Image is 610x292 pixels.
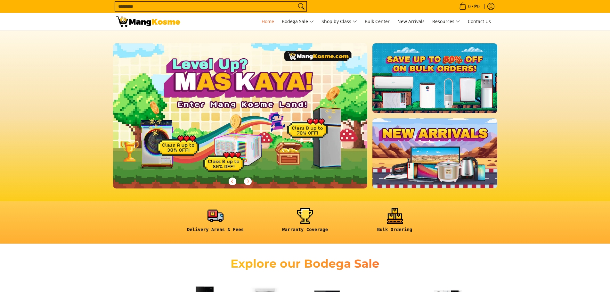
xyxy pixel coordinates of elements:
[174,208,257,238] a: <h6><strong>Delivery Areas & Fees</strong></h6>
[318,13,360,30] a: Shop by Class
[241,174,255,188] button: Next
[258,13,277,30] a: Home
[262,18,274,24] span: Home
[187,13,494,30] nav: Main Menu
[279,13,317,30] a: Bodega Sale
[264,208,347,238] a: <h6><strong>Warranty Coverage</strong></h6>
[432,18,460,26] span: Resources
[429,13,463,30] a: Resources
[296,2,306,11] button: Search
[457,3,482,10] span: •
[473,4,481,9] span: ₱0
[394,13,428,30] a: New Arrivals
[468,18,491,24] span: Contact Us
[362,13,393,30] a: Bulk Center
[225,174,240,188] button: Previous
[116,16,180,27] img: Mang Kosme: Your Home Appliances Warehouse Sale Partner!
[397,18,425,24] span: New Arrivals
[365,18,390,24] span: Bulk Center
[282,18,314,26] span: Bodega Sale
[467,4,472,9] span: 0
[321,18,357,26] span: Shop by Class
[353,208,436,238] a: <h6><strong>Bulk Ordering</strong></h6>
[212,256,398,271] h2: Explore our Bodega Sale
[113,43,368,188] img: Gaming desktop banner
[465,13,494,30] a: Contact Us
